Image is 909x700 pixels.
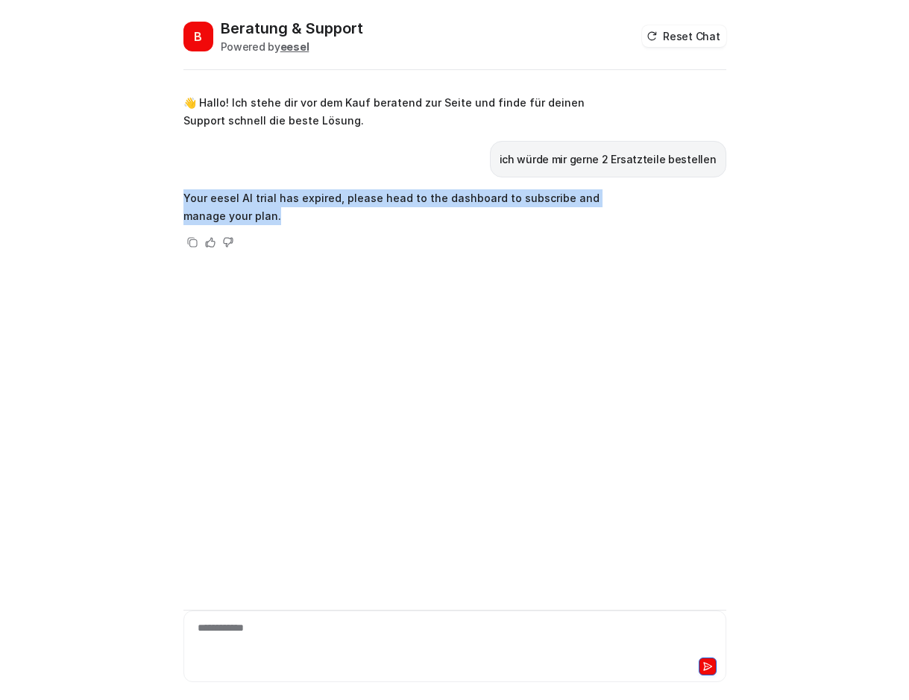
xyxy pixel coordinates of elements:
p: 👋 Hallo! Ich stehe dir vor dem Kauf beratend zur Seite und finde für deinen Support schnell die b... [183,94,620,130]
b: eesel [280,40,309,53]
p: Your eesel AI trial has expired, please head to the dashboard to subscribe and manage your plan. [183,189,620,225]
p: ich würde mir gerne 2 Ersatzteile bestellen [500,151,717,168]
div: Powered by [221,39,363,54]
span: B [183,22,213,51]
h2: Beratung & Support [221,18,363,39]
button: Reset Chat [642,25,726,47]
